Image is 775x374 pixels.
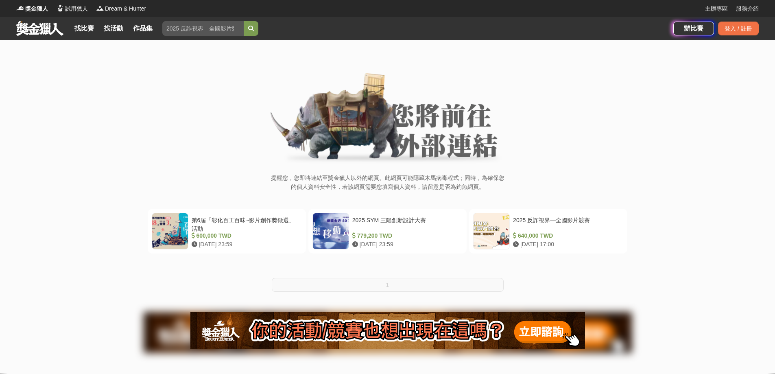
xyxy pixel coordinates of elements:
a: Logo試用獵人 [56,4,88,13]
a: 主辦專區 [705,4,728,13]
span: 獎金獵人 [25,4,48,13]
img: Logo [96,4,104,12]
a: 找活動 [100,23,127,34]
div: 779,200 TWD [352,232,459,240]
button: 1 [272,278,504,292]
a: 服務介紹 [736,4,759,13]
a: 2025 反詐視界—全國影片競賽 640,000 TWD [DATE] 17:00 [469,209,627,254]
div: 640,000 TWD [513,232,620,240]
p: 提醒您，您即將連結至獎金獵人以外的網頁。此網頁可能隱藏木馬病毒程式；同時，為確保您的個人資料安全性，若該網頁需要您填寫個人資料，請留意是否為釣魚網頁。 [271,173,504,200]
a: 找比賽 [71,23,97,34]
img: Logo [56,4,64,12]
div: [DATE] 23:59 [352,240,459,249]
a: LogoDream & Hunter [96,4,146,13]
a: Logo獎金獵人 [16,4,48,13]
a: 作品集 [130,23,156,34]
a: 2025 SYM 三陽創新設計大賽 779,200 TWD [DATE] 23:59 [308,209,467,254]
img: Logo [16,4,24,12]
div: 2025 反詐視界—全國影片競賽 [513,216,620,232]
div: 2025 SYM 三陽創新設計大賽 [352,216,459,232]
img: 905fc34d-8193-4fb2-a793-270a69788fd0.png [190,312,585,349]
div: [DATE] 17:00 [513,240,620,249]
div: [DATE] 23:59 [192,240,299,249]
span: Dream & Hunter [105,4,146,13]
span: 試用獵人 [65,4,88,13]
a: 第6屆「彰化百工百味~影片創作獎徵選」活動 600,000 TWD [DATE] 23:59 [148,209,306,254]
img: External Link Banner [271,73,504,165]
div: 登入 / 註冊 [718,22,759,35]
input: 2025 反詐視界—全國影片競賽 [162,21,244,36]
div: 第6屆「彰化百工百味~影片創作獎徵選」活動 [192,216,299,232]
div: 600,000 TWD [192,232,299,240]
a: 辦比賽 [673,22,714,35]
